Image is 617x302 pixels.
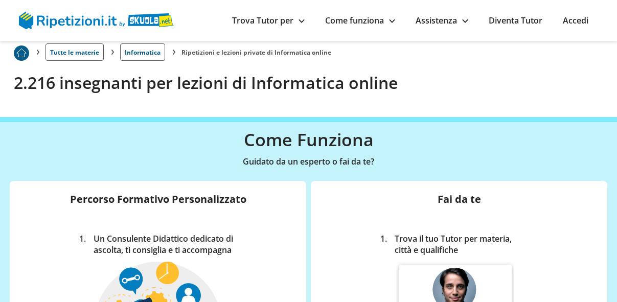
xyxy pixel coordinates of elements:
a: Come funziona [325,15,395,26]
a: Tutte le materie [45,43,104,61]
p: Guidato da un esperto o fai da te? [14,154,604,169]
div: Un Consulente Didattico dedicato di ascolta, ti consiglia e ti accompagna [90,233,241,255]
a: Assistenza [416,15,468,26]
a: logo Skuola.net | Ripetizioni.it [19,14,174,25]
a: Diventa Tutor [489,15,542,26]
a: Informatica [120,43,165,61]
h3: Come Funziona [14,129,604,150]
a: Accedi [563,15,588,26]
img: Piu prenotato [14,45,29,61]
img: logo Skuola.net | Ripetizioni.it [19,12,174,29]
h4: Fai da te [319,193,599,221]
nav: breadcrumb d-none d-tablet-block [14,37,604,61]
div: 1. [377,233,391,255]
h4: Percorso Formativo Personalizzato [18,193,298,221]
a: Trova Tutor per [232,15,305,26]
h2: 2.216 insegnanti per lezioni di Informatica online [14,73,604,92]
div: 1. [76,233,90,255]
div: Trova il tuo Tutor per materia, città e qualifiche [391,233,534,255]
li: Ripetizioni e lezioni private di Informatica online [181,48,331,57]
